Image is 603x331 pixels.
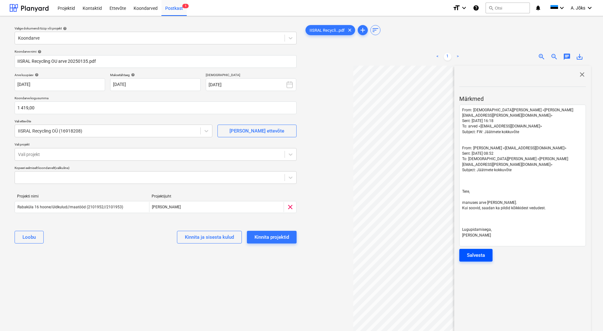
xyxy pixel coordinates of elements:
a: Next page [454,53,462,61]
span: Subject: FW: Jäätmete kokkuvõte [462,130,519,134]
div: Loobu [22,233,36,241]
span: help [62,27,67,30]
span: Sent: [DATE] 08:52 [462,151,493,156]
div: Kopeeri eelmiselt koondarvelt (valikuline) [15,166,297,170]
span: Tere, [462,189,470,194]
p: Vali projekt [15,142,297,148]
span: Kui soovid, saadan ka pildid kõikkidest vedudest. [462,206,546,210]
div: Kinnita ja sisesta kulud [185,233,234,241]
span: A. Jõks [571,5,585,10]
a: Page 1 is your current page [444,53,451,61]
div: Koondarve nimi [15,49,297,54]
button: Kinnita ja sisesta kulud [177,231,242,243]
button: Otsi [486,3,530,13]
span: From: [DEMOGRAPHIC_DATA][PERSON_NAME] <[PERSON_NAME][EMAIL_ADDRESS][PERSON_NAME][DOMAIN_NAME]> [462,108,573,118]
span: zoom_in [538,53,545,61]
div: Maksetähtaeg [110,73,201,77]
i: notifications [535,4,541,12]
span: add [359,26,367,34]
p: [DEMOGRAPHIC_DATA] [206,73,296,78]
span: help [130,73,135,77]
span: Subject: Jäätmete kokkuvõte [462,168,512,172]
span: sort [372,26,379,34]
span: help [36,50,41,54]
p: Vali ettevõte [15,119,212,125]
span: help [34,73,39,77]
span: clear [286,203,294,211]
p: Koondarve kogusumma [15,96,297,101]
div: Valige dokumendi tüüp või projekt [15,26,297,30]
div: Salvesta [467,251,485,259]
button: Salvesta [459,249,493,262]
div: Arve kuupäev [15,73,105,77]
button: [PERSON_NAME] ettevõte [217,125,297,137]
span: Lugupidamisega, [462,227,492,232]
div: Projekti nimi [17,194,147,198]
span: Sent: [DATE] 16:18 [462,119,493,123]
div: [PERSON_NAME] ettevõte [229,127,284,135]
span: clear [346,26,354,34]
a: Previous page [434,53,441,61]
input: Arve kuupäeva pole määratud. [15,78,105,91]
button: Kinnita projektid [247,231,297,243]
i: keyboard_arrow_down [558,4,566,12]
span: To: arved <[EMAIL_ADDRESS][DOMAIN_NAME]> [462,124,542,128]
button: [DATE] [206,78,296,91]
iframe: Chat Widget [571,301,603,331]
span: [PERSON_NAME] [462,233,491,237]
div: Kinnita projektid [254,233,289,241]
span: IISRAL Recycli...pdf [306,28,349,33]
span: search [488,5,493,10]
i: format_size [453,4,460,12]
input: Tähtaega pole määratud [110,78,201,91]
i: keyboard_arrow_down [460,4,468,12]
span: chat [563,53,571,61]
button: Loobu [15,231,44,243]
input: Koondarve nimi [15,55,297,68]
span: To: [DEMOGRAPHIC_DATA][PERSON_NAME] <[PERSON_NAME][EMAIL_ADDRESS][PERSON_NAME][DOMAIN_NAME]> [462,157,568,166]
span: manuses arve [PERSON_NAME]. [462,200,517,205]
div: IISRAL Recycli...pdf [305,25,355,35]
input: Koondarve kogusumma [15,101,297,114]
i: Abikeskus [473,4,479,12]
span: From: [PERSON_NAME] <[EMAIL_ADDRESS][DOMAIN_NAME]> [462,146,566,150]
span: 1 [182,4,189,8]
div: Projektijuht [152,194,281,198]
span: save_alt [576,53,583,61]
span: zoom_out [550,53,558,61]
div: [PERSON_NAME] [149,202,283,212]
span: close [578,71,586,78]
i: keyboard_arrow_down [586,4,594,12]
div: Rabaküla 16 hoone/üldkulud//maatööd (2101952//2101953) [17,205,123,209]
p: Märkmed [459,95,586,103]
